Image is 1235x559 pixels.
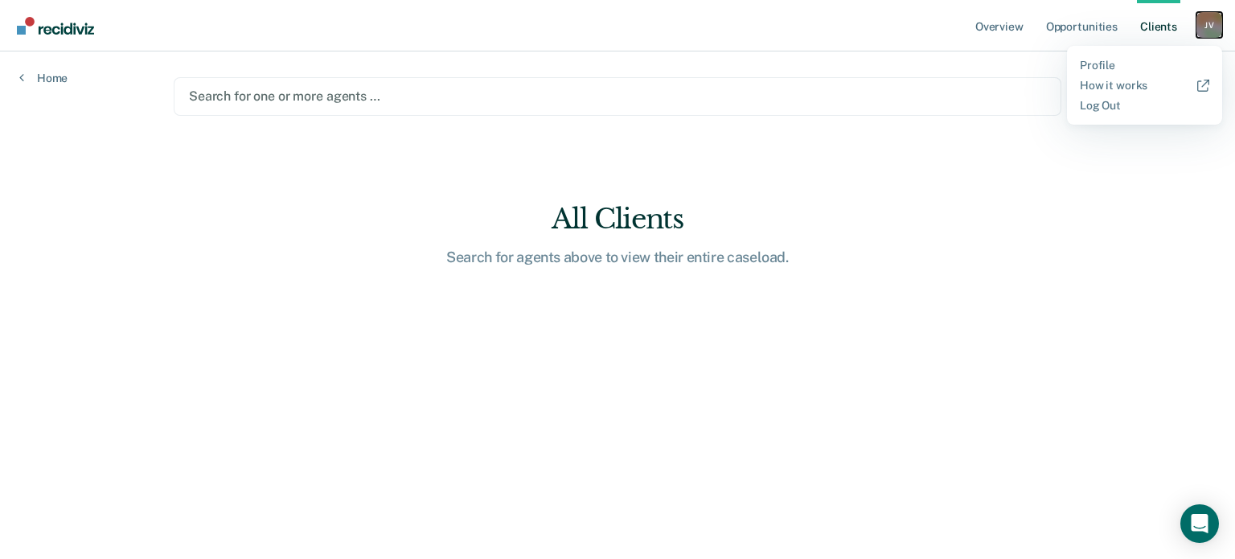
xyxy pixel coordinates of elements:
[360,249,875,266] div: Search for agents above to view their entire caseload.
[1196,12,1222,38] button: Profile dropdown button
[1196,12,1222,38] div: J V
[1180,504,1219,543] div: Open Intercom Messenger
[1080,99,1209,113] a: Log Out
[360,203,875,236] div: All Clients
[19,71,68,85] a: Home
[1080,79,1209,92] a: How it works
[17,17,94,35] img: Recidiviz
[1080,59,1209,72] a: Profile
